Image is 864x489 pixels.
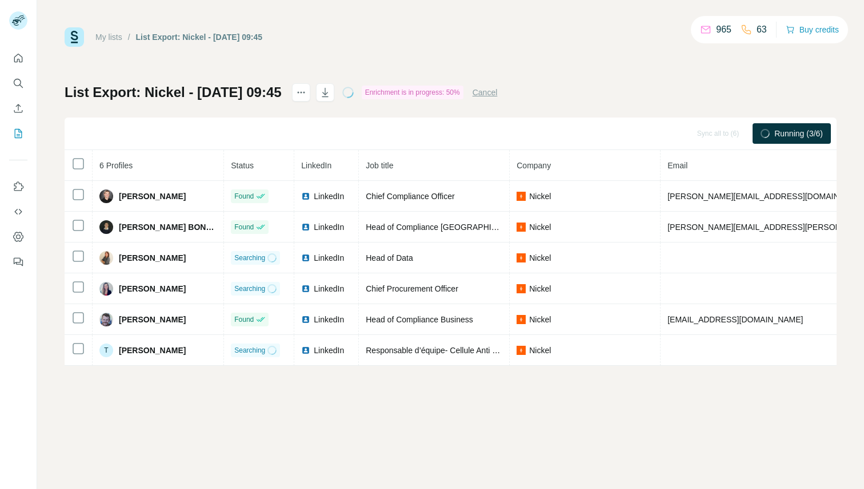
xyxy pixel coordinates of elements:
[517,161,551,170] span: Company
[9,48,27,68] button: Quick start
[301,253,310,262] img: LinkedIn logo
[529,252,551,264] span: Nickel
[231,161,254,170] span: Status
[529,345,551,356] span: Nickel
[65,83,282,102] h1: List Export: Nickel - [DATE] 09:45
[716,23,731,37] p: 965
[9,252,27,272] button: Feedback
[517,284,526,293] img: company-logo
[366,346,517,355] span: Responsable d’équipe- Cellule Anti Fraude
[517,315,526,324] img: company-logo
[301,192,310,201] img: LinkedIn logo
[314,345,344,356] span: LinkedIn
[234,345,265,355] span: Searching
[366,161,393,170] span: Job title
[136,31,262,43] div: List Export: Nickel - [DATE] 09:45
[99,220,113,234] img: Avatar
[774,128,823,139] span: Running (3/6)
[366,253,413,262] span: Head of Data
[314,191,344,202] span: LinkedIn
[9,73,27,94] button: Search
[366,223,523,232] span: Head of Compliance [GEOGRAPHIC_DATA]
[119,345,186,356] span: [PERSON_NAME]
[301,346,310,355] img: LinkedIn logo
[234,284,265,294] span: Searching
[301,161,331,170] span: LinkedIn
[366,315,473,324] span: Head of Compliance Business
[119,314,186,325] span: [PERSON_NAME]
[301,284,310,293] img: LinkedIn logo
[119,221,217,233] span: [PERSON_NAME] BONNEFOI
[529,221,551,233] span: Nickel
[366,192,454,201] span: Chief Compliance Officer
[517,253,526,262] img: company-logo
[757,23,767,37] p: 63
[99,189,113,203] img: Avatar
[95,33,122,42] a: My lists
[99,251,113,265] img: Avatar
[362,86,463,99] div: Enrichment is in progress: 50%
[473,87,498,98] button: Cancel
[99,161,133,170] span: 6 Profiles
[119,191,186,202] span: [PERSON_NAME]
[314,252,344,264] span: LinkedIn
[9,201,27,222] button: Use Surfe API
[529,283,551,294] span: Nickel
[234,222,254,232] span: Found
[301,315,310,324] img: LinkedIn logo
[9,176,27,197] button: Use Surfe on LinkedIn
[314,283,344,294] span: LinkedIn
[99,343,113,357] div: T
[292,83,310,102] button: actions
[517,346,526,355] img: company-logo
[9,123,27,144] button: My lists
[65,27,84,47] img: Surfe Logo
[9,227,27,247] button: Dashboard
[366,284,458,293] span: Chief Procurement Officer
[99,282,113,296] img: Avatar
[786,22,839,38] button: Buy credits
[119,283,186,294] span: [PERSON_NAME]
[529,191,551,202] span: Nickel
[128,31,130,43] li: /
[517,223,526,232] img: company-logo
[314,221,344,233] span: LinkedIn
[99,313,113,326] img: Avatar
[667,315,803,324] span: [EMAIL_ADDRESS][DOMAIN_NAME]
[9,98,27,119] button: Enrich CSV
[119,252,186,264] span: [PERSON_NAME]
[667,161,687,170] span: Email
[529,314,551,325] span: Nickel
[234,253,265,263] span: Searching
[234,314,254,325] span: Found
[234,191,254,201] span: Found
[301,223,310,232] img: LinkedIn logo
[314,314,344,325] span: LinkedIn
[517,192,526,201] img: company-logo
